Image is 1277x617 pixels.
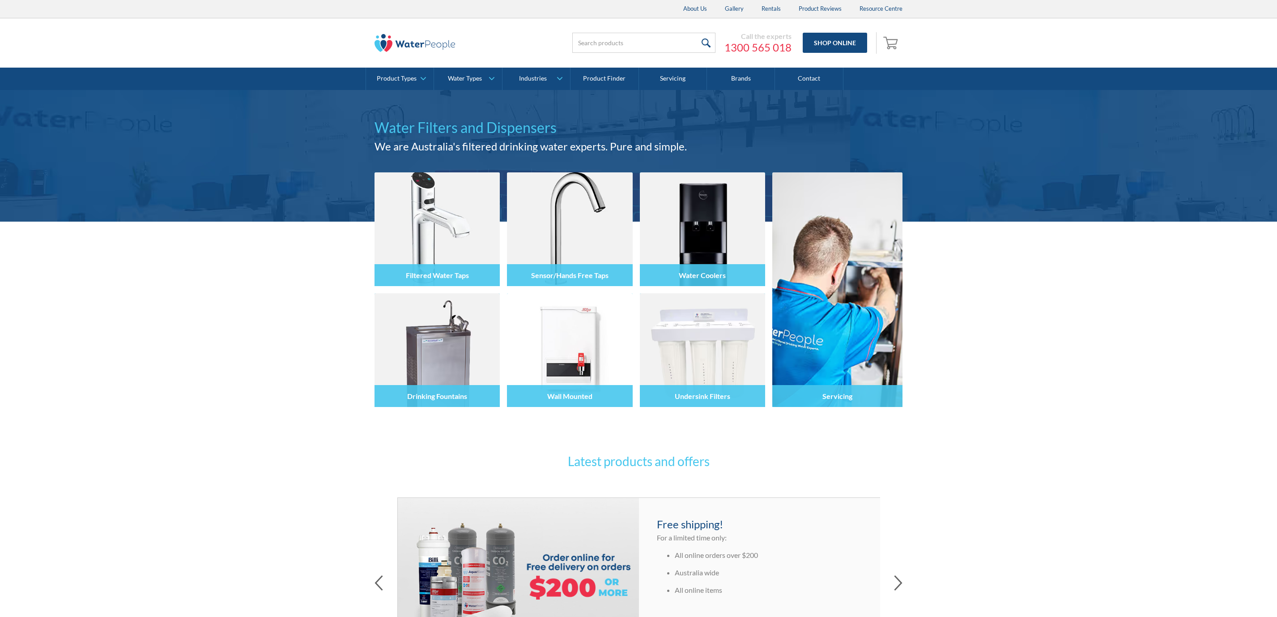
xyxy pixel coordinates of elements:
h4: Wall Mounted [547,392,592,400]
img: Sensor/Hands Free Taps [507,172,632,286]
a: Servicing [639,68,707,90]
a: Open cart [881,32,902,54]
div: Product Types [377,75,417,82]
a: Contact [775,68,843,90]
a: Shop Online [803,33,867,53]
img: Undersink Filters [640,293,765,407]
h4: Free shipping! [657,516,862,532]
a: Water Types [434,68,502,90]
div: Water Types [448,75,482,82]
h4: Water Coolers [679,271,726,279]
h4: Drinking Fountains [407,392,467,400]
a: Brands [707,68,775,90]
a: Industries [502,68,570,90]
div: Industries [519,75,547,82]
h4: Undersink Filters [675,392,730,400]
img: shopping cart [883,35,900,50]
h4: Filtered Water Taps [406,271,469,279]
div: Call the experts [724,32,792,41]
a: Servicing [772,172,902,407]
h4: Sensor/Hands Free Taps [531,271,609,279]
h3: Latest products and offers [464,452,813,471]
a: Product Finder [570,68,638,90]
img: The Water People [375,34,455,52]
a: 1300 565 018 [724,41,792,54]
h4: Servicing [822,392,852,400]
li: All online items [675,585,862,596]
img: Drinking Fountains [375,293,500,407]
img: Wall Mounted [507,293,632,407]
li: All online orders over $200 [675,550,862,561]
input: Search products [572,33,715,53]
a: Product Types [366,68,434,90]
p: For a limited time only: [657,532,862,543]
img: Filtered Water Taps [375,172,500,286]
img: Water Coolers [640,172,765,286]
li: Australia wide [675,567,862,578]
